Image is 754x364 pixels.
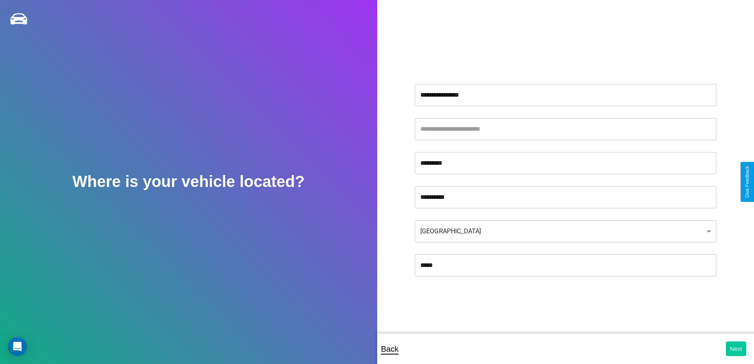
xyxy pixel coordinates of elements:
[415,220,716,242] div: [GEOGRAPHIC_DATA]
[8,337,27,356] div: Open Intercom Messenger
[381,342,399,356] p: Back
[72,173,305,191] h2: Where is your vehicle located?
[726,341,746,356] button: Next
[745,166,750,198] div: Give Feedback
